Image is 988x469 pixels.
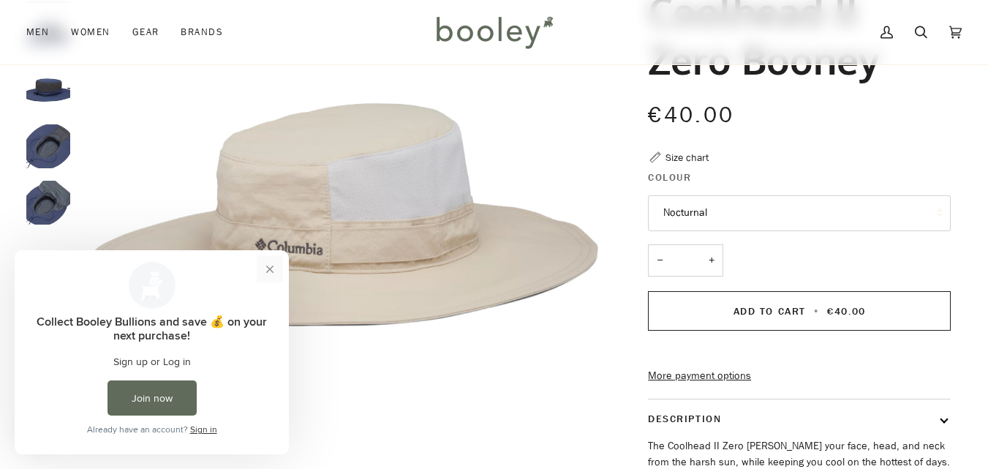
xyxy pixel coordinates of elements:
img: Booley [430,11,558,53]
span: Gear [132,25,159,40]
img: Columbia Coolhead II Zero Booney - Booley Galway [26,181,70,225]
span: €40.00 [827,304,865,318]
iframe: Loyalty program pop-up with offers and actions [15,250,289,454]
input: Quantity [648,244,723,277]
img: Columbia Coolhead II Zero Booney - Booley Galway [26,68,70,112]
div: Size chart [665,150,709,165]
button: Nocturnal [648,195,951,231]
span: €40.00 [648,100,734,130]
button: − [648,244,671,277]
a: More payment options [648,368,951,384]
span: Brands [181,25,223,40]
span: Colour [648,170,691,185]
img: Columbia Coolhead II Zero Booney - Booley Galway [26,124,70,168]
span: Women [71,25,110,40]
span: Men [26,25,49,40]
button: + [700,244,723,277]
span: Add to Cart [734,304,806,318]
button: Description [648,399,951,438]
button: Add to Cart • €40.00 [648,291,951,331]
span: • [810,304,823,318]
